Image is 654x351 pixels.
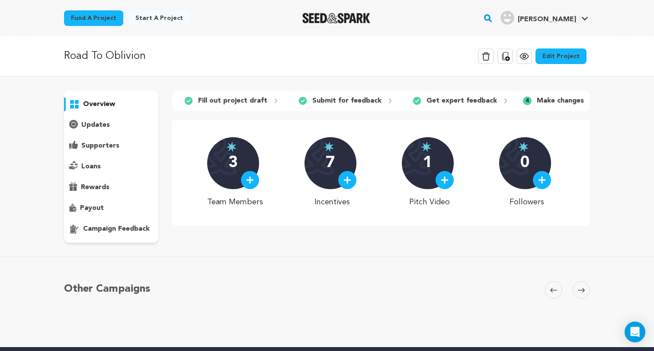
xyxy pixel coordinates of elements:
[625,322,645,342] div: Open Intercom Messenger
[64,118,158,132] button: updates
[312,96,381,106] p: Submit for feedback
[535,48,587,64] a: Edit Project
[500,11,576,25] div: Doyle K.'s Profile
[64,97,158,111] button: overview
[81,182,109,193] p: rewards
[523,97,532,105] span: 4
[80,203,104,213] p: payout
[81,120,110,130] p: updates
[302,13,370,23] img: Seed&Spark Logo Dark Mode
[302,13,370,23] a: Seed&Spark Homepage
[402,196,458,208] p: Pitch Video
[81,141,119,151] p: supporters
[83,99,115,109] p: overview
[128,10,190,26] a: Start a project
[538,176,546,184] img: plus.svg
[64,160,158,174] button: loans
[64,139,158,153] button: supporters
[499,196,555,208] p: Followers
[499,9,590,27] span: Doyle K.'s Profile
[207,196,263,208] p: Team Members
[83,224,150,234] p: campaign feedback
[228,155,237,172] p: 3
[305,196,360,208] p: Incentives
[518,16,576,23] span: [PERSON_NAME]
[441,176,449,184] img: plus.svg
[64,180,158,194] button: rewards
[326,155,335,172] p: 7
[64,10,123,26] a: Fund a project
[520,155,529,172] p: 0
[64,281,150,297] h5: Other Campaigns
[343,176,351,184] img: plus.svg
[81,161,101,172] p: loans
[246,176,254,184] img: plus.svg
[499,9,590,25] a: Doyle K.'s Profile
[426,96,497,106] p: Get expert feedback
[64,222,158,236] button: campaign feedback
[64,201,158,215] button: payout
[500,11,514,25] img: user.png
[198,96,267,106] p: Fill out project draft
[423,155,432,172] p: 1
[64,48,146,64] p: Road To Oblivion
[537,96,584,106] p: Make changes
